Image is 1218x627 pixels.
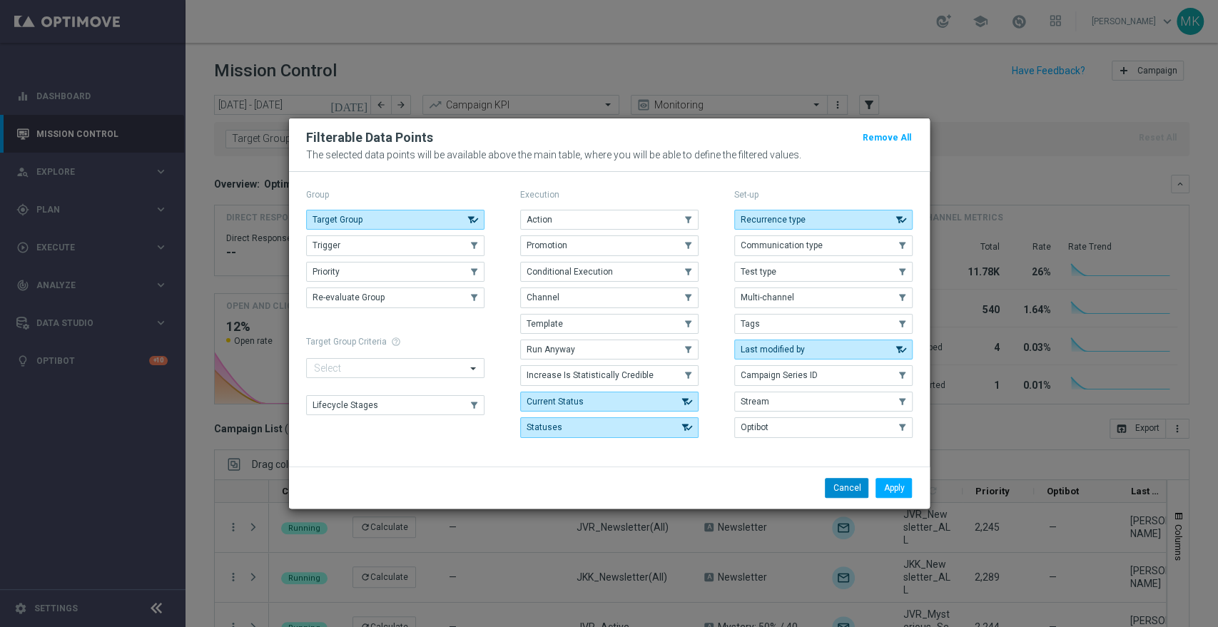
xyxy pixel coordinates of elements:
button: Last modified by [734,340,913,360]
button: Statuses [520,417,699,437]
button: Promotion [520,235,699,255]
button: Communication type [734,235,913,255]
button: Tags [734,314,913,334]
span: help_outline [391,337,401,347]
span: Stream [741,397,769,407]
span: Optibot [741,422,768,432]
button: Increase Is Statistically Credible [520,365,699,385]
p: Group [306,189,484,200]
span: Promotion [527,240,567,250]
button: Stream [734,392,913,412]
span: Conditional Execution [527,267,613,277]
span: Test type [741,267,776,277]
button: Action [520,210,699,230]
button: Optibot [734,417,913,437]
button: Test type [734,262,913,282]
button: Lifecycle Stages [306,395,484,415]
p: The selected data points will be available above the main table, where you will be able to define... [306,149,913,160]
span: Trigger [313,240,340,250]
span: Last modified by [741,345,805,355]
span: Tags [741,319,760,329]
button: Template [520,314,699,334]
button: Remove All [861,130,913,146]
h1: Target Group Criteria [306,337,484,347]
span: Statuses [527,422,562,432]
button: Campaign Series ID [734,365,913,385]
span: Lifecycle Stages [313,400,378,410]
p: Set-up [734,189,913,200]
button: Recurrence type [734,210,913,230]
span: Priority [313,267,340,277]
span: Re-evaluate Group [313,292,385,302]
button: Multi-channel [734,287,913,307]
button: Re-evaluate Group [306,287,484,307]
button: Run Anyway [520,340,699,360]
button: Apply [876,478,912,498]
button: Channel [520,287,699,307]
span: Target Group [313,215,362,225]
span: Campaign Series ID [741,370,818,380]
span: Channel [527,292,559,302]
span: Action [527,215,552,225]
span: Multi-channel [741,292,794,302]
p: Execution [520,189,699,200]
button: Target Group [306,210,484,230]
span: Current Status [527,397,584,407]
h2: Filterable Data Points [306,129,433,146]
span: Template [527,319,563,329]
button: Trigger [306,235,484,255]
span: Run Anyway [527,345,575,355]
span: Increase Is Statistically Credible [527,370,654,380]
span: Communication type [741,240,823,250]
button: Conditional Execution [520,262,699,282]
button: Cancel [825,478,868,498]
button: Current Status [520,392,699,412]
button: Priority [306,262,484,282]
span: Recurrence type [741,215,806,225]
